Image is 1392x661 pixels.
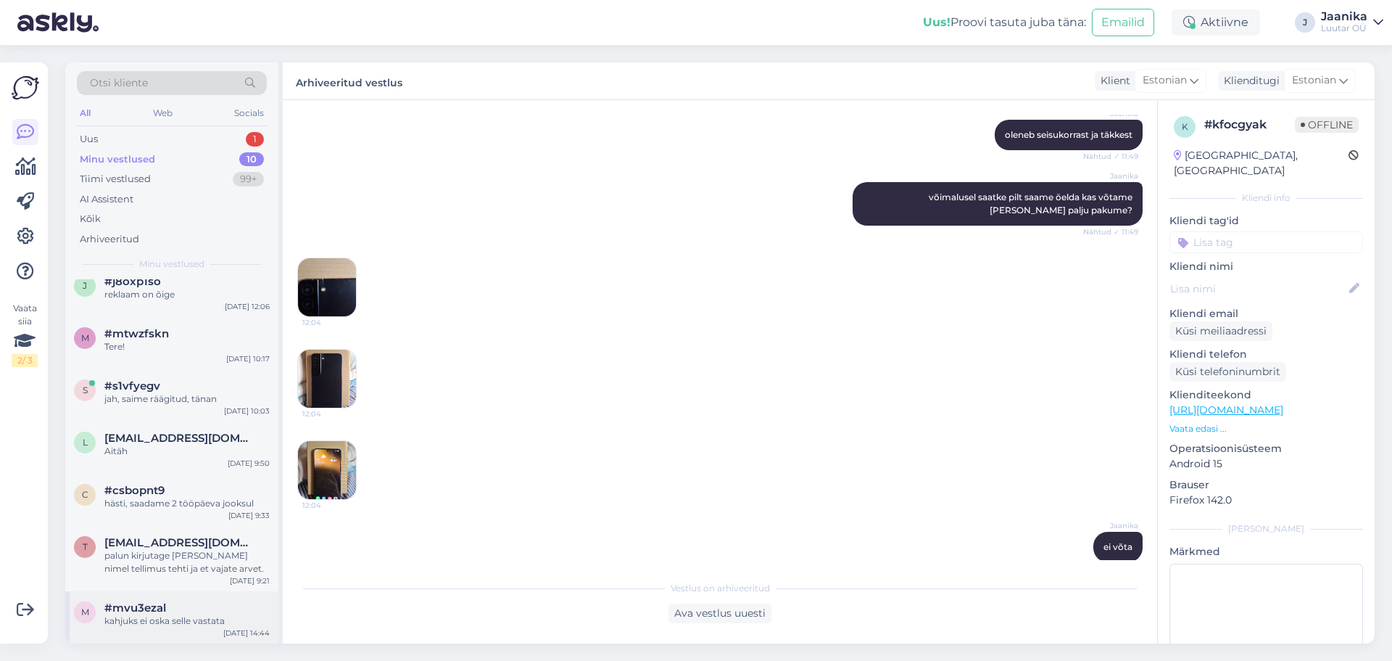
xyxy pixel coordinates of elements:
p: Brauser [1169,477,1363,493]
div: All [77,104,94,123]
a: [URL][DOMAIN_NAME] [1169,403,1283,416]
input: Lisa nimi [1170,281,1346,297]
span: #s1vfyegv [104,379,160,393]
div: [DATE] 9:21 [230,575,270,586]
div: reklaam on õige [104,288,270,301]
p: Vaata edasi ... [1169,422,1363,435]
span: Estonian [1292,73,1336,89]
span: s [83,385,88,395]
div: Aitäh [104,445,270,458]
span: m [81,332,89,343]
div: # kfocgyak [1204,116,1295,134]
div: Arhiveeritud [80,232,139,247]
div: Jaanika [1321,11,1367,22]
span: Jaanika [1084,520,1138,531]
p: Kliendi email [1169,306,1363,321]
span: t [83,541,88,552]
span: 12:04 [302,408,357,419]
span: l [83,437,88,448]
div: Uus [80,132,98,147]
div: [DATE] 9:50 [228,458,270,469]
div: Küsi meiliaadressi [1169,321,1272,341]
div: Klient [1095,73,1130,89]
p: Android 15 [1169,456,1363,472]
div: hästi, saadame 2 tööpäeva jooksul [104,497,270,510]
div: palun kirjutage [PERSON_NAME] nimel tellimus tehti ja et vajate arvet. [104,549,270,575]
span: thainan10@gmail.com [104,536,255,549]
div: AI Assistent [80,192,133,207]
input: Lisa tag [1169,231,1363,253]
div: Aktiivne [1172,9,1260,36]
p: Kliendi tag'id [1169,213,1363,229]
a: JaanikaLuutar OÜ [1321,11,1383,34]
label: Arhiveeritud vestlus [296,71,402,91]
div: jah, saime räägitud, tänan [104,393,270,406]
button: Emailid [1092,9,1154,36]
span: Otsi kliente [90,75,148,91]
div: 99+ [233,172,264,186]
div: Socials [231,104,267,123]
img: Attachment [298,258,356,316]
div: Tiimi vestlused [80,172,151,186]
div: [GEOGRAPHIC_DATA], [GEOGRAPHIC_DATA] [1174,148,1348,178]
span: Minu vestlused [139,258,204,271]
div: Ava vestlus uuesti [668,604,771,623]
p: Kliendi telefon [1169,347,1363,362]
span: #mtwzfskn [104,327,169,340]
div: [DATE] 10:17 [226,353,270,364]
span: #csbopnt9 [104,484,165,497]
span: Jaanika [1084,171,1138,181]
div: Minu vestlused [80,152,155,167]
div: [PERSON_NAME] [1169,522,1363,535]
div: 2 / 3 [12,354,38,367]
p: Kliendi nimi [1169,259,1363,274]
div: Vaata siia [12,302,38,367]
span: võimalusel saatke pilt saame öelda kas võtame [PERSON_NAME] palju pakume? [929,192,1135,215]
img: Attachment [298,441,356,499]
div: Küsi telefoninumbrit [1169,362,1286,382]
div: Klienditugi [1218,73,1280,89]
span: c [82,489,88,500]
p: Klienditeekond [1169,387,1363,403]
div: Kõik [80,212,101,226]
span: ei võta [1103,541,1132,552]
span: k [1182,121,1188,132]
div: 1 [246,132,264,147]
span: m [81,607,89,617]
div: Luutar OÜ [1321,22,1367,34]
span: 12:04 [302,500,357,511]
span: Vestlus on arhiveeritud [671,582,770,595]
span: j [83,280,87,291]
span: #j8oxp1so [104,275,161,288]
p: Märkmed [1169,544,1363,559]
span: Nähtud ✓ 11:49 [1083,226,1138,237]
div: [DATE] 14:44 [223,628,270,639]
div: Web [150,104,175,123]
div: [DATE] 9:33 [228,510,270,521]
div: [DATE] 12:06 [225,301,270,312]
div: Kliendi info [1169,192,1363,205]
span: liis.arro@gmail.com [104,432,255,445]
span: Offline [1295,117,1359,133]
div: kahjuks ei oska selle vastata [104,615,270,628]
b: Uus! [923,15,950,29]
span: oleneb seisukorrast ja täkkest [1005,129,1132,140]
div: J [1295,12,1315,33]
span: Estonian [1143,73,1187,89]
span: #mvu3ezal [104,602,166,615]
div: 10 [239,152,264,167]
span: Nähtud ✓ 11:49 [1083,151,1138,162]
p: Firefox 142.0 [1169,493,1363,508]
span: 12:04 [302,317,357,328]
div: Tere! [104,340,270,353]
div: [DATE] 10:03 [224,406,270,416]
p: Operatsioonisüsteem [1169,441,1363,456]
div: Proovi tasuta juba täna: [923,14,1086,31]
img: Attachment [298,350,356,408]
img: Askly Logo [12,74,39,102]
